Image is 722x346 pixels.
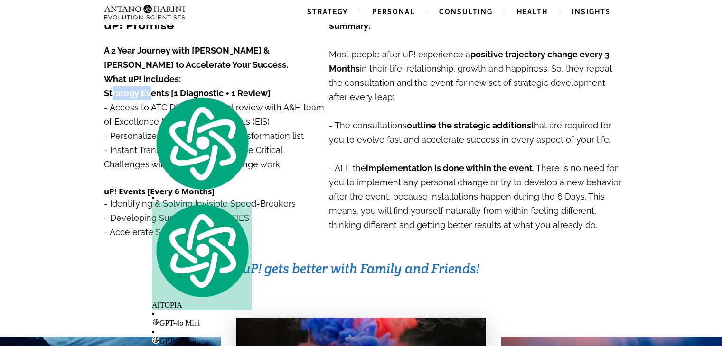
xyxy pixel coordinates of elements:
[152,336,159,344] img: gpt-black.svg
[104,197,328,239] p: - Identifying & Solving Invisible Speed-Breakers - Developing Superior CAPABILITIES - Accelerate ...
[152,318,252,328] div: GPT-4o Mini
[152,202,252,299] img: logo.svg
[366,163,533,173] strong: implementation is done within the event
[152,318,159,326] img: gpt-black.svg
[439,8,493,16] span: Consulting
[104,143,328,186] p: - Instant Transformation to overcome Critical Challenges with one-one-one change work
[307,8,348,16] span: Strategy
[329,21,370,31] strong: Summary:
[104,18,174,32] span: uP! Promise
[372,8,415,16] span: Personal
[104,46,288,70] strong: A 2 Year Journey with [PERSON_NAME] & [PERSON_NAME] to Accelerate Your Success.
[517,8,548,16] span: Health
[329,118,625,147] p: - The consultations that are required for you to evolve fast and accelerate success in every aspe...
[152,336,252,346] div: GPT-5 Mini
[104,74,181,84] strong: What uP! includes:
[152,95,252,192] img: logo.svg
[0,260,722,277] h3: uP! gets better with Family and Friends!
[152,202,252,310] div: AITOPIA
[329,33,625,118] p: Most people after uP! experience a in their life, relationship, growth and happiness. So, they re...
[329,161,625,232] p: - ALL the . There is no need for you to implement any personal change or try to develop a new beh...
[104,186,215,197] strong: uP! Events [Every 6 Months]
[104,88,271,98] span: Strategy Events [1 Diagnostic + 1 Review]
[407,120,531,130] strong: outline the strategic additions
[104,86,328,129] p: - Access to ATC Diagnostics and review with A&H team of Excellence Installation Specialists (EIS)
[572,8,611,16] span: Insights
[104,129,328,143] p: - Personalized Adjustment and Transformation list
